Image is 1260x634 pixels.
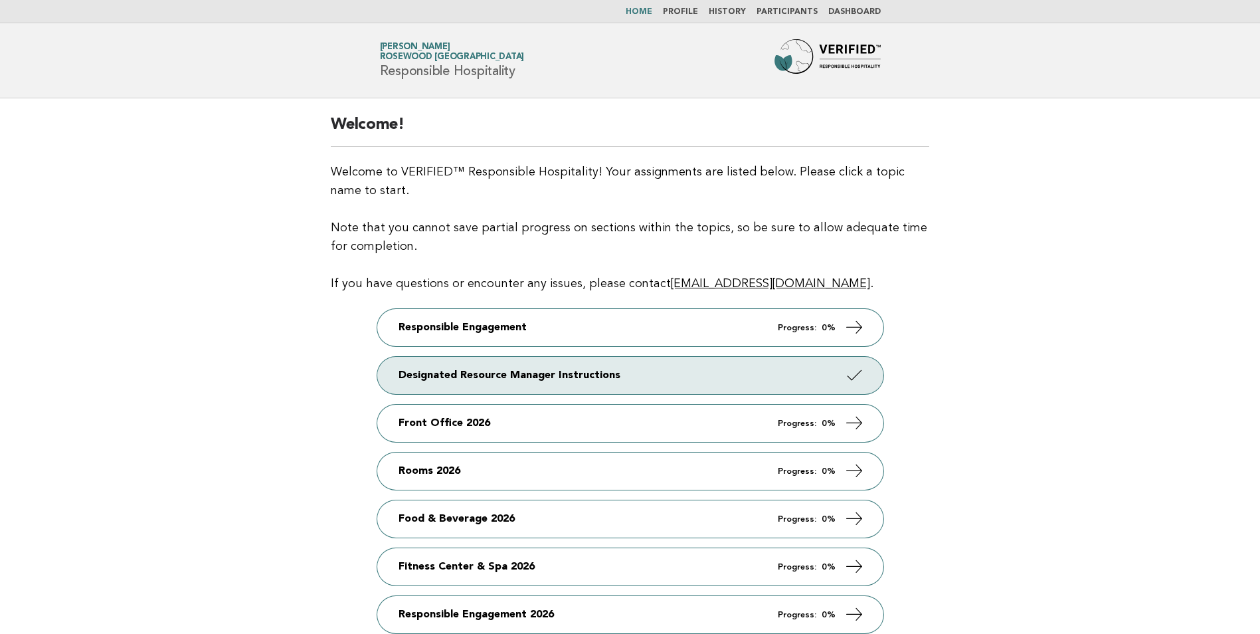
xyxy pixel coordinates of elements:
[331,114,929,147] h2: Welcome!
[822,611,836,619] strong: 0%
[380,43,525,78] h1: Responsible Hospitality
[778,324,816,332] em: Progress:
[778,419,816,428] em: Progress:
[377,453,883,490] a: Rooms 2026 Progress: 0%
[377,405,883,442] a: Front Office 2026 Progress: 0%
[828,8,881,16] a: Dashboard
[822,419,836,428] strong: 0%
[778,563,816,572] em: Progress:
[778,515,816,524] em: Progress:
[377,500,883,538] a: Food & Beverage 2026 Progress: 0%
[778,611,816,619] em: Progress:
[331,163,929,293] p: Welcome to VERIFIED™ Responsible Hospitality! Your assignments are listed below. Please click a t...
[377,357,883,394] a: Designated Resource Manager Instructions
[822,324,836,332] strong: 0%
[377,548,883,585] a: Fitness Center & Spa 2026 Progress: 0%
[626,8,652,16] a: Home
[377,309,883,346] a: Responsible Engagement Progress: 0%
[663,8,698,16] a: Profile
[822,515,836,524] strong: 0%
[380,43,525,61] a: [PERSON_NAME]Rosewood [GEOGRAPHIC_DATA]
[377,596,883,633] a: Responsible Engagement 2026 Progress: 0%
[774,39,881,82] img: Forbes Travel Guide
[757,8,818,16] a: Participants
[671,278,870,290] a: [EMAIL_ADDRESS][DOMAIN_NAME]
[822,467,836,476] strong: 0%
[822,563,836,572] strong: 0%
[380,53,525,62] span: Rosewood [GEOGRAPHIC_DATA]
[709,8,746,16] a: History
[778,467,816,476] em: Progress:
